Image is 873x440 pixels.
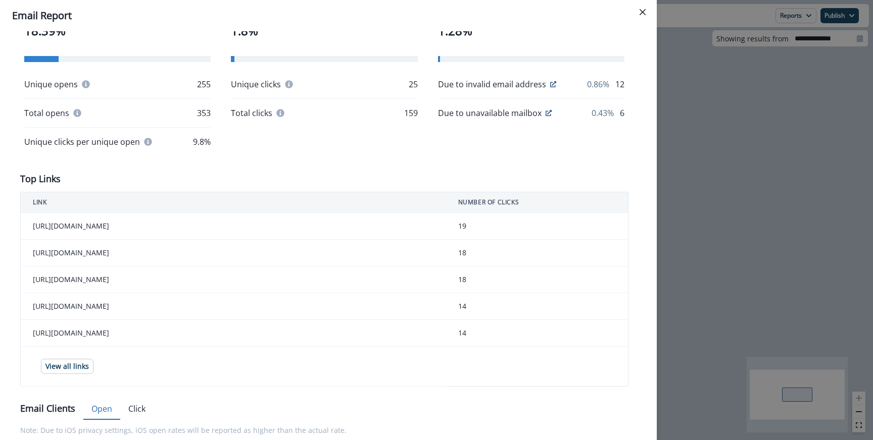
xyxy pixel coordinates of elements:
[21,266,446,293] td: [URL][DOMAIN_NAME]
[404,107,418,119] p: 159
[41,359,93,374] button: View all links
[587,78,609,90] p: 0.86%
[24,78,78,90] p: Unique opens
[21,240,446,266] td: [URL][DOMAIN_NAME]
[193,136,211,148] p: 9.8%
[83,399,120,420] button: Open
[197,107,211,119] p: 353
[197,78,211,90] p: 255
[231,78,281,90] p: Unique clicks
[446,320,628,347] td: 14
[231,107,272,119] p: Total clicks
[446,240,628,266] td: 18
[21,213,446,240] td: [URL][DOMAIN_NAME]
[446,293,628,320] td: 14
[635,4,651,20] button: Close
[615,78,624,90] p: 12
[446,192,628,213] th: NUMBER OF CLICKS
[21,320,446,347] td: [URL][DOMAIN_NAME]
[45,362,89,371] p: View all links
[446,213,628,240] td: 19
[438,107,542,119] p: Due to unavailable mailbox
[592,107,614,119] p: 0.43%
[21,192,446,213] th: LINK
[12,8,645,23] div: Email Report
[24,136,140,148] p: Unique clicks per unique open
[24,107,69,119] p: Total opens
[120,399,154,420] button: Click
[446,266,628,293] td: 18
[20,172,61,186] p: Top Links
[438,78,546,90] p: Due to invalid email address
[620,107,624,119] p: 6
[21,293,446,320] td: [URL][DOMAIN_NAME]
[409,78,418,90] p: 25
[20,402,75,415] p: Email Clients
